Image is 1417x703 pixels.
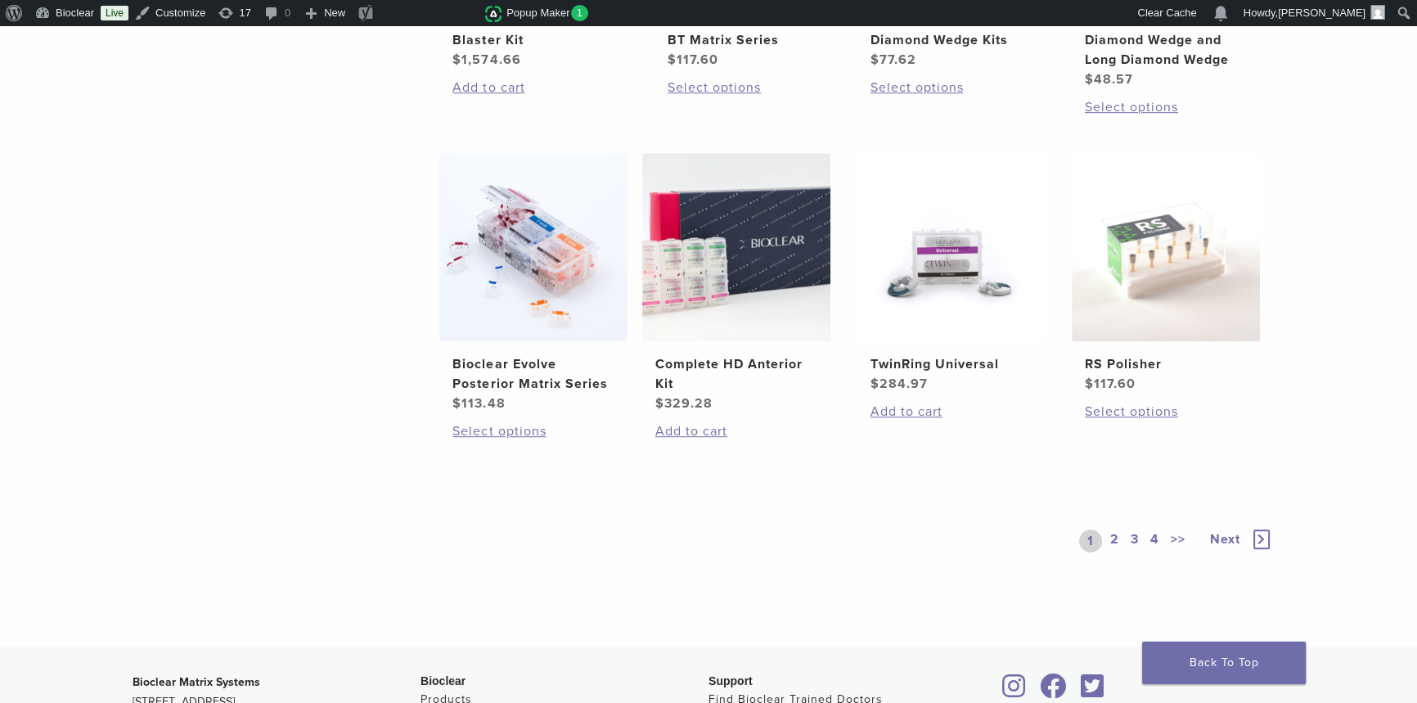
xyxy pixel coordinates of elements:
[1085,376,1136,392] bdi: 117.60
[870,376,927,392] bdi: 284.97
[1085,30,1247,70] h2: Diamond Wedge and Long Diamond Wedge
[1107,530,1122,552] a: 2
[1127,530,1142,552] a: 3
[1167,530,1189,552] a: >>
[655,421,817,441] a: Add to cart: “Complete HD Anterior Kit”
[1147,530,1163,552] a: 4
[668,52,718,68] bdi: 117.60
[1072,153,1260,341] img: RS Polisher
[668,78,830,97] a: Select options for “BT Matrix Series”
[1142,642,1306,684] a: Back To Top
[870,52,879,68] span: $
[452,395,461,412] span: $
[452,52,461,68] span: $
[668,52,677,68] span: $
[870,354,1032,374] h2: TwinRing Universal
[1085,376,1094,392] span: $
[1210,531,1240,548] span: Next
[1085,402,1247,421] a: Select options for “RS Polisher”
[870,30,1032,50] h2: Diamond Wedge Kits
[655,395,713,412] bdi: 329.28
[452,30,614,50] h2: Blaster Kit
[133,675,260,689] strong: Bioclear Matrix Systems
[870,402,1032,421] a: Add to cart: “TwinRing Universal”
[655,354,817,394] h2: Complete HD Anterior Kit
[641,153,832,413] a: Complete HD Anterior KitComplete HD Anterior Kit $329.28
[1071,153,1262,394] a: RS PolisherRS Polisher $117.60
[856,153,1046,394] a: TwinRing UniversalTwinRing Universal $284.97
[655,395,664,412] span: $
[870,376,879,392] span: $
[870,52,915,68] bdi: 77.62
[996,683,1031,700] a: Bioclear
[421,674,466,687] span: Bioclear
[642,153,830,341] img: Complete HD Anterior Kit
[439,153,629,413] a: Bioclear Evolve Posterior Matrix SeriesBioclear Evolve Posterior Matrix Series $113.48
[452,421,614,441] a: Select options for “Bioclear Evolve Posterior Matrix Series”
[870,78,1032,97] a: Select options for “Diamond Wedge Kits”
[1034,683,1072,700] a: Bioclear
[857,153,1045,341] img: TwinRing Universal
[452,354,614,394] h2: Bioclear Evolve Posterior Matrix Series
[452,395,505,412] bdi: 113.48
[708,674,753,687] span: Support
[1085,354,1247,374] h2: RS Polisher
[1085,71,1094,88] span: $
[452,52,520,68] bdi: 1,574.66
[571,5,588,21] span: 1
[1079,530,1102,552] a: 1
[439,153,628,341] img: Bioclear Evolve Posterior Matrix Series
[452,78,614,97] a: Add to cart: “Blaster Kit”
[1075,683,1109,700] a: Bioclear
[1278,7,1365,19] span: [PERSON_NAME]
[668,30,830,50] h2: BT Matrix Series
[1085,71,1133,88] bdi: 48.57
[394,4,485,24] img: Views over 48 hours. Click for more Jetpack Stats.
[101,6,128,20] a: Live
[1085,97,1247,117] a: Select options for “Diamond Wedge and Long Diamond Wedge”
